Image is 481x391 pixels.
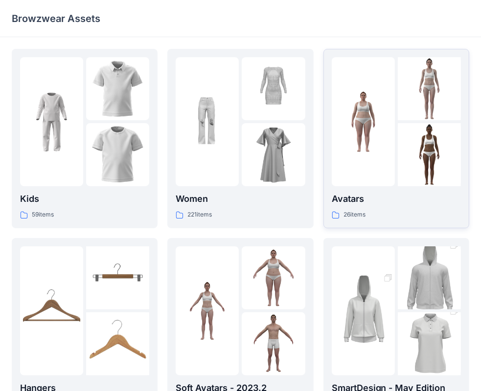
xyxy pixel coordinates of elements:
p: Avatars [332,192,461,206]
p: 26 items [344,210,366,220]
img: folder 1 [20,279,83,342]
p: Browzwear Assets [12,12,100,25]
img: folder 2 [398,231,461,326]
img: folder 3 [86,312,149,375]
img: folder 3 [242,312,305,375]
a: folder 1folder 2folder 3Women221items [167,49,313,228]
p: 221 items [187,210,212,220]
img: folder 1 [332,263,395,358]
p: 59 items [32,210,54,220]
img: folder 2 [86,57,149,120]
img: folder 2 [242,57,305,120]
img: folder 3 [242,123,305,186]
a: folder 1folder 2folder 3Avatars26items [323,49,469,228]
img: folder 3 [86,123,149,186]
img: folder 2 [86,246,149,309]
img: folder 2 [398,57,461,120]
img: folder 1 [20,90,83,153]
img: folder 2 [242,246,305,309]
a: folder 1folder 2folder 3Kids59items [12,49,158,228]
img: folder 1 [176,90,239,153]
img: folder 1 [176,279,239,342]
p: Women [176,192,305,206]
img: folder 3 [398,123,461,186]
p: Kids [20,192,149,206]
img: folder 1 [332,90,395,153]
